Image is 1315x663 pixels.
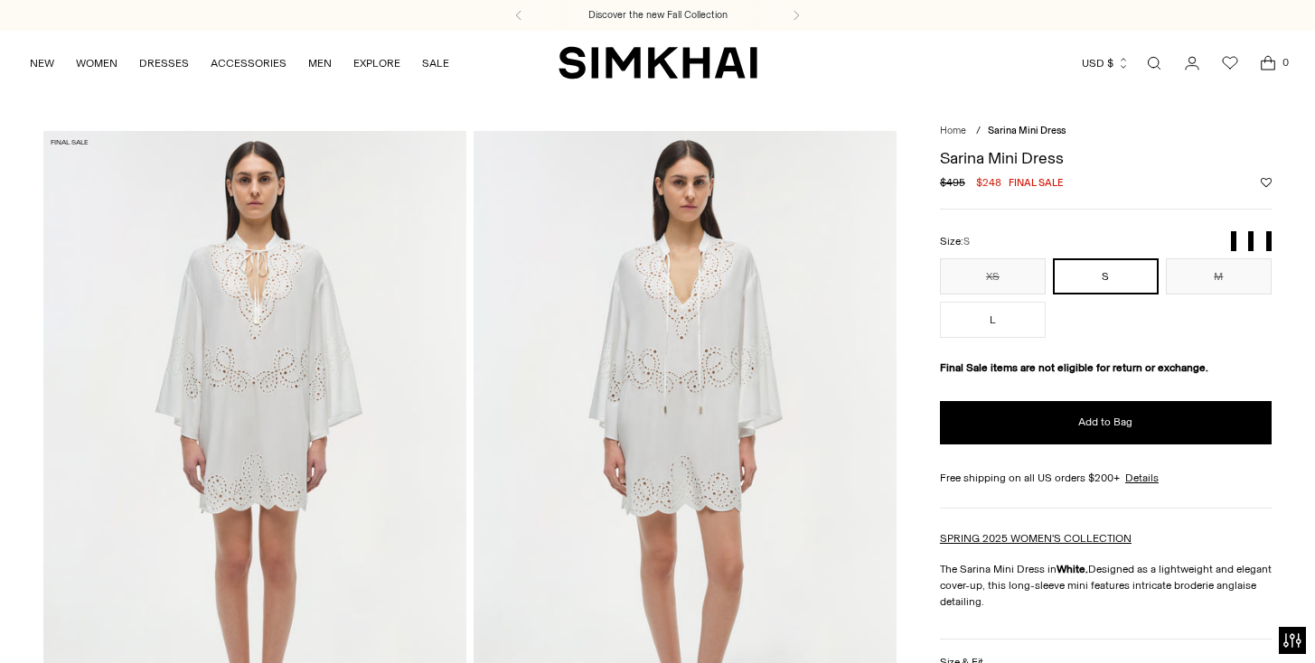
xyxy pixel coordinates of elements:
span: $248 [976,174,1001,191]
a: WOMEN [76,43,117,83]
strong: Final Sale items are not eligible for return or exchange. [940,361,1208,374]
button: XS [940,258,1046,294]
a: Open cart modal [1250,45,1286,81]
a: Open search modal [1136,45,1172,81]
button: USD $ [1082,43,1130,83]
a: Discover the new Fall Collection [588,8,728,23]
a: DRESSES [139,43,189,83]
span: Add to Bag [1078,415,1132,430]
a: EXPLORE [353,43,400,83]
a: Go to the account page [1174,45,1210,81]
button: Add to Wishlist [1261,177,1272,188]
h1: Sarina Mini Dress [940,150,1272,166]
label: Size: [940,233,970,250]
strong: White. [1057,563,1088,575]
button: Add to Bag [940,401,1272,444]
span: 0 [1277,54,1293,70]
span: S [963,236,970,247]
button: S [1053,258,1159,294]
a: Details [1125,470,1159,486]
a: SPRING 2025 WOMEN'S COLLECTION [940,532,1132,545]
a: Wishlist [1212,45,1248,81]
div: Free shipping on all US orders $200+ [940,470,1272,486]
a: SIMKHAI [559,45,757,80]
nav: breadcrumbs [940,124,1272,139]
p: The Sarina Mini Dress in Designed as a lightweight and elegant cover-up, this long-sleeve mini fe... [940,561,1272,610]
a: SALE [422,43,449,83]
a: MEN [308,43,332,83]
span: Sarina Mini Dress [988,125,1066,136]
div: / [976,124,981,139]
a: Home [940,125,966,136]
a: NEW [30,43,54,83]
s: $495 [940,174,965,191]
button: L [940,302,1046,338]
a: ACCESSORIES [211,43,286,83]
button: M [1166,258,1272,294]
